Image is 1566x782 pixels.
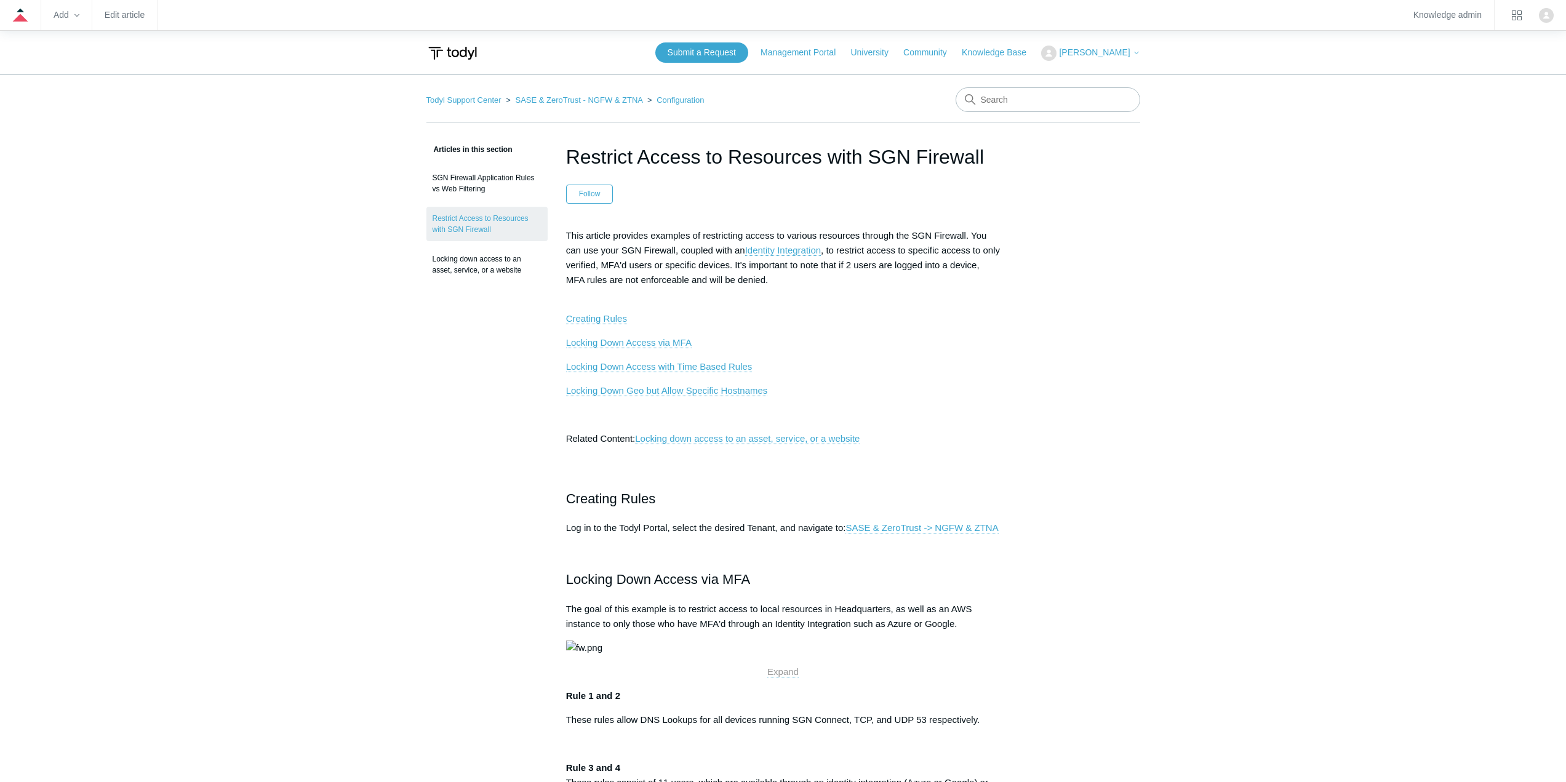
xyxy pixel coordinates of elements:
[767,666,799,677] a: Expand
[566,142,1001,172] h1: Restrict Access to Resources with SGN Firewall
[566,313,627,324] a: Creating Rules
[1539,8,1554,23] zd-hc-trigger: Click your profile icon to open the profile menu
[566,690,620,701] strong: Rule 1 and 2
[1539,8,1554,23] img: user avatar
[962,46,1039,59] a: Knowledge Base
[426,42,479,65] img: Todyl Support Center Help Center home page
[845,522,998,533] a: SASE & ZeroTrust -> NGFW & ZTNA
[566,185,613,203] button: Follow Article
[426,145,513,154] span: Articles in this section
[566,431,1001,446] p: Related Content:
[566,640,602,655] img: fw.png
[1413,12,1482,18] a: Knowledge admin
[566,712,1001,727] p: These rules allow DNS Lookups for all devices running SGN Connect, TCP, and UDP 53 respectively.
[645,95,705,105] li: Configuration
[503,95,645,105] li: SASE & ZeroTrust - NGFW & ZTNA
[426,247,548,282] a: Locking down access to an asset, service, or a website
[426,166,548,201] a: SGN Firewall Application Rules vs Web Filtering
[956,87,1140,112] input: Search
[105,12,145,18] a: Edit article
[1041,46,1140,61] button: [PERSON_NAME]
[566,337,692,348] a: Locking Down Access via MFA
[657,95,704,105] a: Configuration
[426,95,504,105] li: Todyl Support Center
[54,12,79,18] zd-hc-trigger: Add
[850,46,900,59] a: University
[426,95,501,105] a: Todyl Support Center
[515,95,642,105] a: SASE & ZeroTrust - NGFW & ZTNA
[566,228,1001,302] p: This article provides examples of restricting access to various resources through the SGN Firewal...
[745,245,821,256] a: Identity Integration
[635,433,860,444] a: Locking down access to an asset, service, or a website
[903,46,959,59] a: Community
[426,207,548,241] a: Restrict Access to Resources with SGN Firewall
[566,488,1001,509] h2: Creating Rules
[566,762,620,773] strong: Rule 3 and 4
[566,361,753,372] a: Locking Down Access with Time Based Rules
[566,385,768,396] a: Locking Down Geo but Allow Specific Hostnames
[761,46,848,59] a: Management Portal
[1059,47,1130,57] span: [PERSON_NAME]
[566,602,1001,631] p: The goal of this example is to restrict access to local resources in Headquarters, as well as an ...
[566,521,1001,535] p: Log in to the Todyl Portal, select the desired Tenant, and navigate to:
[566,569,1001,590] h2: Locking Down Access via MFA
[655,42,748,63] a: Submit a Request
